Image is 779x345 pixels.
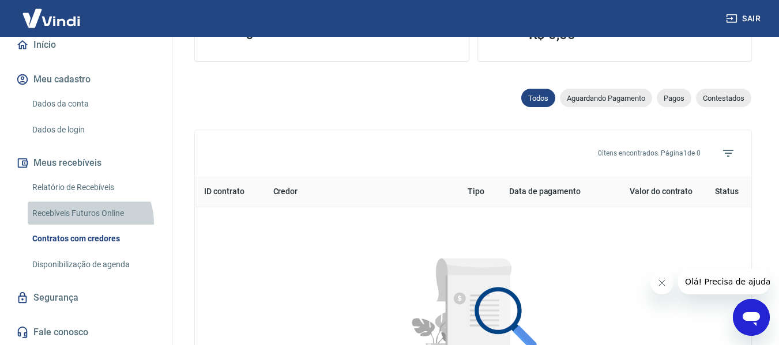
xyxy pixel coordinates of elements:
[28,92,159,116] a: Dados da conta
[14,150,159,176] button: Meus recebíveis
[14,1,89,36] img: Vindi
[28,227,159,251] a: Contratos com credores
[657,89,691,107] div: Pagos
[714,139,742,167] span: Filtros
[733,299,770,336] iframe: Botão para abrir a janela de mensagens
[7,8,97,17] span: Olá! Precisa de ajuda?
[598,148,701,158] p: 0 itens encontrados. Página 1 de 0
[28,176,159,199] a: Relatório de Recebíveis
[702,176,751,207] th: Status
[195,176,264,207] th: ID contrato
[458,176,500,207] th: Tipo
[28,202,159,225] a: Recebíveis Futuros Online
[657,94,691,103] span: Pagos
[521,94,555,103] span: Todos
[14,32,159,58] a: Início
[14,320,159,345] a: Fale conosco
[521,89,555,107] div: Todos
[14,67,159,92] button: Meu cadastro
[606,176,702,207] th: Valor do contrato
[724,8,765,29] button: Sair
[650,271,673,294] iframe: Fechar mensagem
[14,285,159,310] a: Segurança
[560,94,652,103] span: Aguardando Pagamento
[500,176,606,207] th: Data de pagamento
[28,253,159,276] a: Disponibilização de agenda
[28,118,159,142] a: Dados de login
[560,89,652,107] div: Aguardando Pagamento
[678,269,770,294] iframe: Mensagem da empresa
[696,89,751,107] div: Contestados
[696,94,751,103] span: Contestados
[264,176,459,207] th: Credor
